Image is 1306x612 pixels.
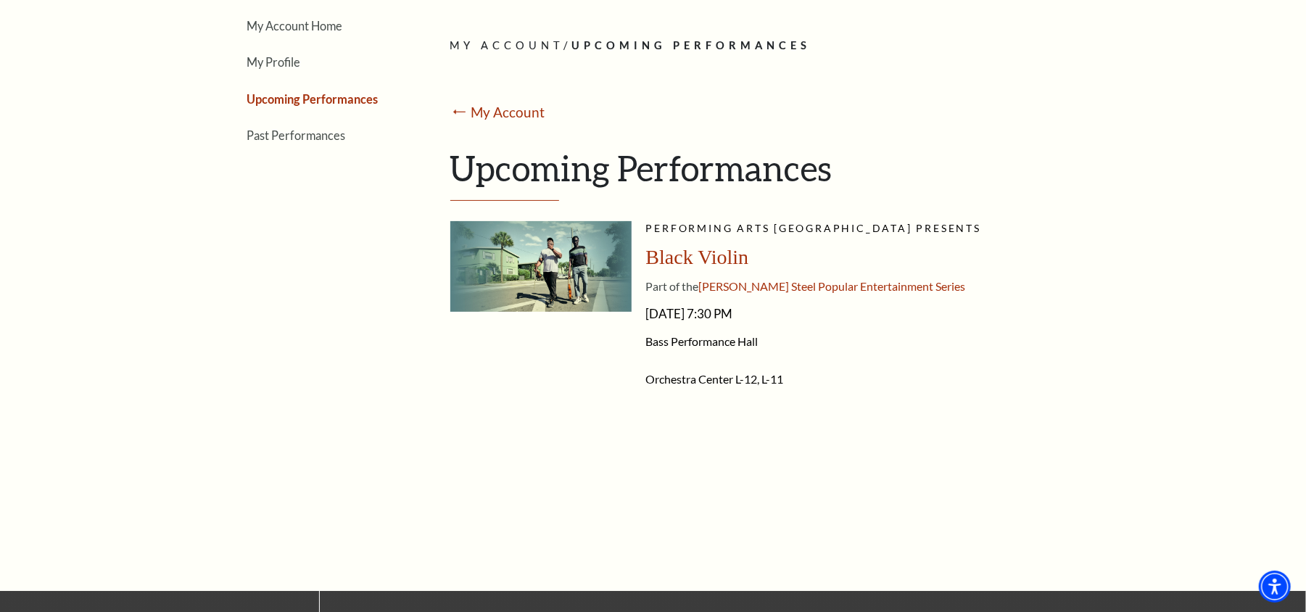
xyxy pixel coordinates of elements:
span: My Account [450,39,564,51]
span: [DATE] 7:30 PM [646,302,1092,326]
a: Upcoming Performances [247,92,379,106]
span: Part of the [646,279,699,293]
div: Accessibility Menu [1259,571,1291,603]
a: My Account Home [247,19,343,33]
span: Black Violin [646,246,749,268]
a: Past Performances [247,128,346,142]
a: My Account [471,104,545,120]
span: Orchestra Center [646,372,734,386]
a: My Profile [247,55,301,69]
span: Bass Performance Hall [646,334,1092,349]
span: Upcoming Performances [571,39,811,51]
h1: Upcoming Performances [450,147,1092,201]
img: bvt-pdp_desktop-1600x800.jpg [450,221,632,312]
span: L-12, L-11 [736,372,784,386]
mark: ⭠ [450,102,470,123]
span: Performing Arts [GEOGRAPHIC_DATA] presents [646,222,982,234]
p: / [450,37,1092,55]
span: [PERSON_NAME] Steel Popular Entertainment Series [699,279,966,293]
